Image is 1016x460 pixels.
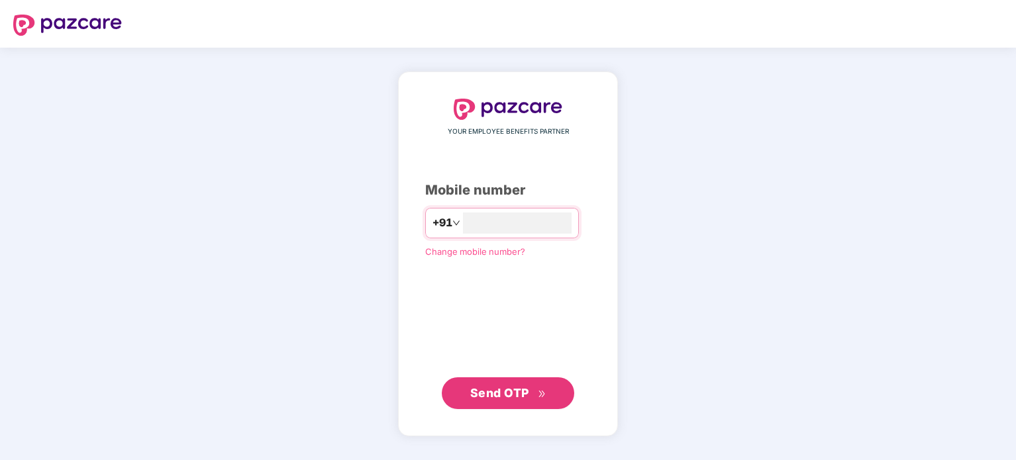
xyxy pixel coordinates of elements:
[432,214,452,231] span: +91
[425,246,525,257] a: Change mobile number?
[13,15,122,36] img: logo
[454,99,562,120] img: logo
[470,386,529,400] span: Send OTP
[448,126,569,137] span: YOUR EMPLOYEE BENEFITS PARTNER
[452,219,460,227] span: down
[442,377,574,409] button: Send OTPdouble-right
[538,390,546,398] span: double-right
[425,180,591,201] div: Mobile number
